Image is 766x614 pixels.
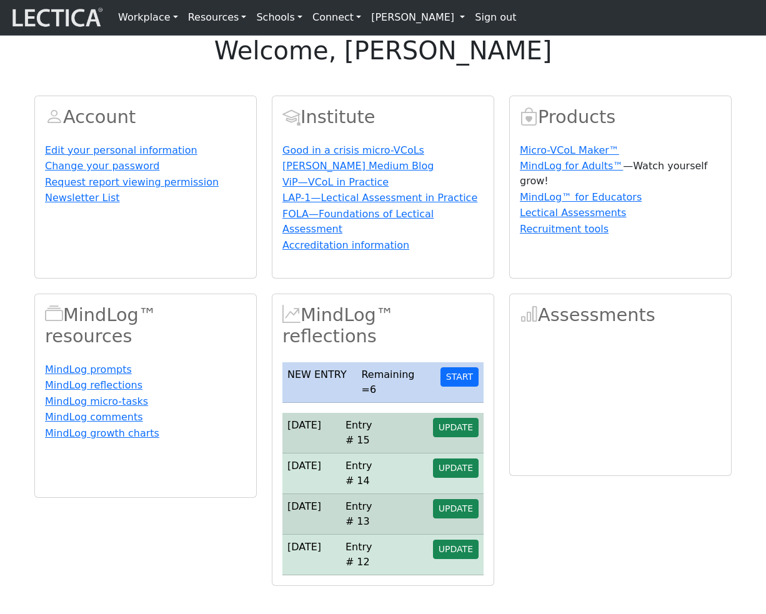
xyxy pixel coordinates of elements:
h2: MindLog™ reflections [282,304,484,347]
span: Products [520,106,538,127]
span: [DATE] [287,541,321,553]
a: MindLog micro-tasks [45,395,148,407]
a: Schools [251,5,307,30]
a: Good in a crisis micro-VCoLs [282,144,424,156]
span: [DATE] [287,419,321,431]
a: Workplace [113,5,183,30]
h2: Institute [282,106,484,128]
a: Lectical Assessments [520,207,626,219]
span: 6 [370,384,376,395]
span: Account [282,106,301,127]
a: MindLog prompts [45,364,132,375]
a: Accreditation information [282,239,409,251]
a: LAP-1—Lectical Assessment in Practice [282,192,477,204]
a: Newsletter List [45,192,120,204]
img: lecticalive [9,6,103,29]
button: UPDATE [433,540,479,559]
p: —Watch yourself grow! [520,159,721,189]
span: MindLog™ resources [45,304,63,325]
a: Sign out [470,5,521,30]
h2: Assessments [520,304,721,326]
a: MindLog comments [45,411,143,423]
a: ViP—VCoL in Practice [282,176,389,188]
button: START [440,367,479,387]
span: UPDATE [439,503,473,513]
h2: Account [45,106,246,128]
span: [DATE] [287,460,321,472]
span: UPDATE [439,463,473,473]
a: Request report viewing permission [45,176,219,188]
button: UPDATE [433,458,479,478]
a: Connect [307,5,366,30]
a: MindLog reflections [45,379,142,391]
a: [PERSON_NAME] [366,5,470,30]
a: MindLog for Adults™ [520,160,623,172]
td: Entry # 12 [341,534,385,575]
a: [PERSON_NAME] Medium Blog [282,160,434,172]
span: UPDATE [439,422,473,432]
a: MindLog™ for Educators [520,191,642,203]
span: UPDATE [439,544,473,554]
a: Micro-VCoL Maker™ [520,144,619,156]
a: Recruitment tools [520,223,609,235]
a: Edit your personal information [45,144,197,156]
button: UPDATE [433,499,479,518]
td: NEW ENTRY [282,362,356,403]
span: [DATE] [287,500,321,512]
td: Remaining = [356,362,435,403]
a: Change your password [45,160,159,172]
span: MindLog [282,304,301,325]
a: Resources [183,5,252,30]
span: Account [45,106,63,127]
button: UPDATE [433,418,479,437]
h2: Products [520,106,721,128]
td: Entry # 15 [341,413,385,453]
a: MindLog growth charts [45,427,159,439]
span: Assessments [520,304,538,325]
h2: MindLog™ resources [45,304,246,347]
a: FOLA—Foundations of Lectical Assessment [282,208,434,235]
td: Entry # 13 [341,493,385,534]
td: Entry # 14 [341,453,385,493]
